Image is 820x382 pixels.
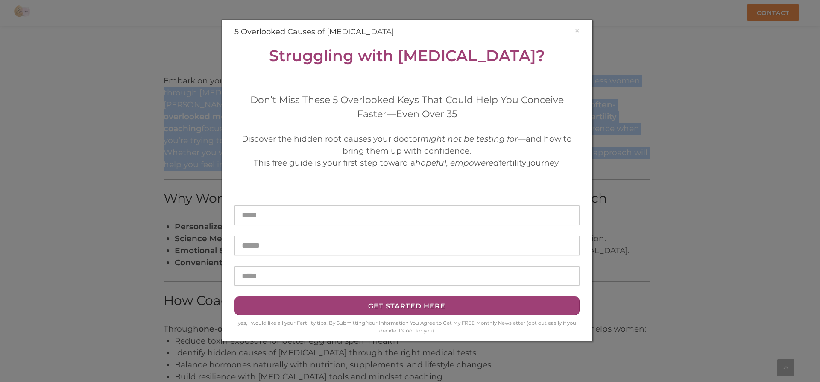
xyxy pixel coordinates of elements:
strong: Struggling with [MEDICAL_DATA]? [269,46,545,65]
div: Discover the hidden root causes your doctor —and how to bring them up with confidence. [234,133,580,157]
span: Don’t Miss These 5 Overlooked Keys That Could Help You Conceive Faster—Even Over 35 [250,94,564,120]
h4: 5 Overlooked Causes of [MEDICAL_DATA] [234,26,580,38]
div: This free guide is your first step toward a fertility journey. [234,157,580,169]
em: might not be testing for [420,134,518,144]
button: × [574,26,580,35]
div: Get Started HERE [246,300,568,312]
em: hopeful, empowered [415,158,499,168]
div: yes, I would like all your Fertility tips! By Submitting Your Information You Agree to Get My FRE... [234,320,580,335]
